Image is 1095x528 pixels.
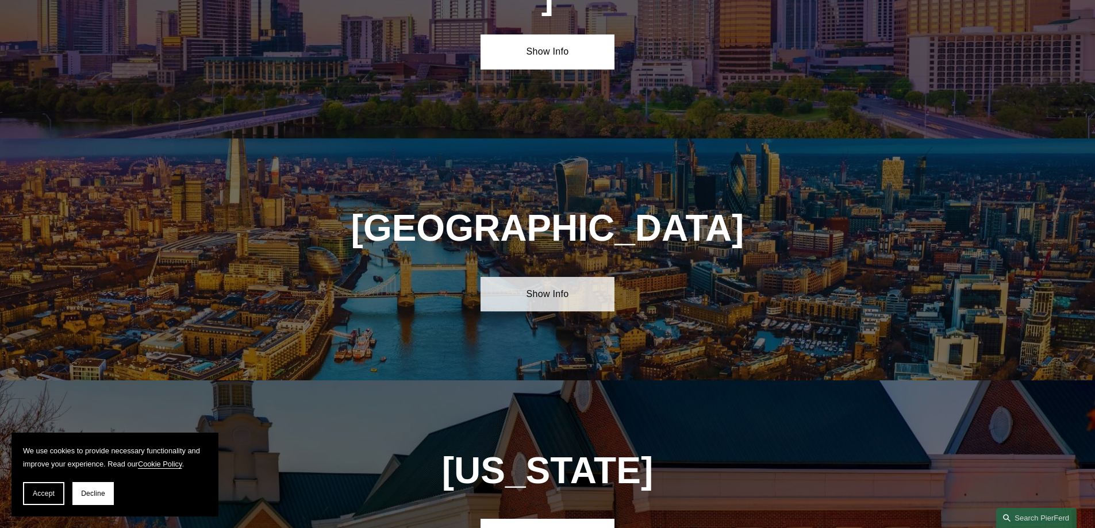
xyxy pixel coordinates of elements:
button: Accept [23,482,64,505]
a: Show Info [481,277,614,311]
a: Show Info [481,34,614,69]
section: Cookie banner [11,433,218,517]
h1: [US_STATE] [347,450,749,492]
span: Accept [33,490,55,498]
p: We use cookies to provide necessary functionality and improve your experience. Read our . [23,444,207,471]
h1: [GEOGRAPHIC_DATA] [347,207,749,249]
a: Search this site [996,508,1077,528]
span: Decline [81,490,105,498]
button: Decline [72,482,114,505]
a: Cookie Policy [138,460,182,468]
